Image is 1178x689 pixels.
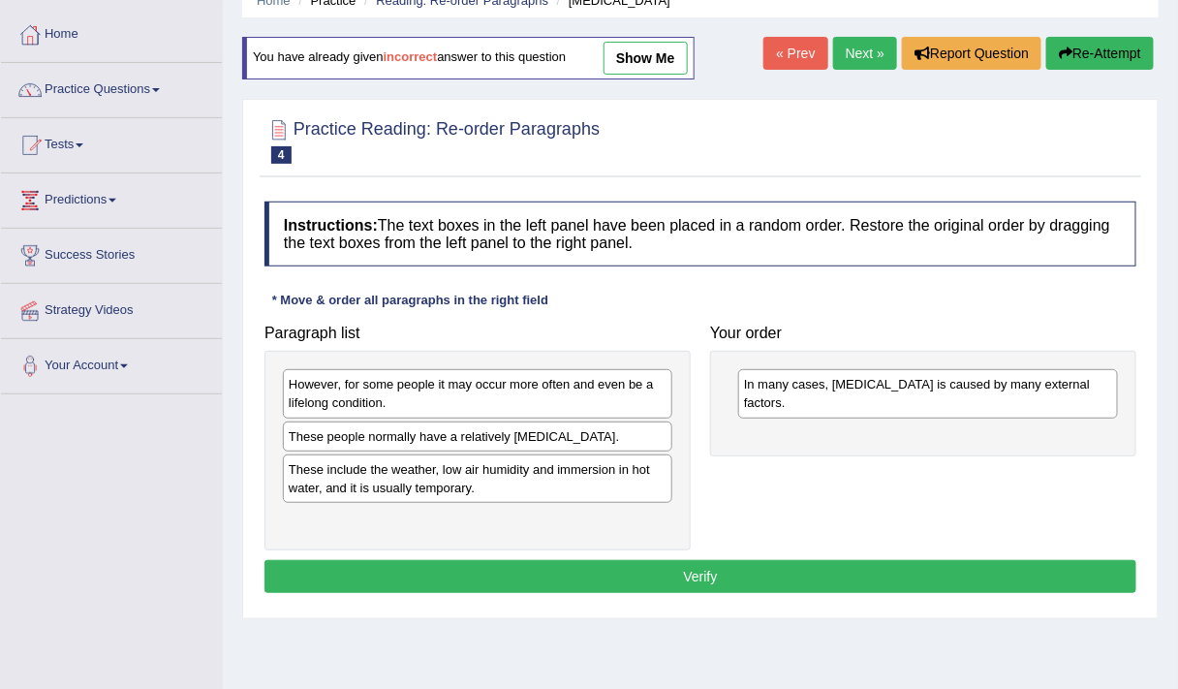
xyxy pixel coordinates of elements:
div: However, for some people it may occur more often and even be a lifelong condition. [283,369,672,418]
a: Success Stories [1,229,222,277]
a: Next » [833,37,897,70]
a: show me [604,42,688,75]
span: 4 [271,146,292,164]
a: Tests [1,118,222,167]
div: These include the weather, low air humidity and immersion in hot water, and it is usually temporary. [283,454,672,503]
a: Practice Questions [1,63,222,111]
h4: Paragraph list [264,325,691,342]
a: « Prev [763,37,827,70]
button: Report Question [902,37,1041,70]
div: These people normally have a relatively [MEDICAL_DATA]. [283,422,672,452]
a: Predictions [1,173,222,222]
div: In many cases, [MEDICAL_DATA] is caused by many external factors. [738,369,1118,418]
h4: Your order [710,325,1136,342]
a: Your Account [1,339,222,388]
div: * Move & order all paragraphs in the right field [264,291,556,309]
div: You have already given answer to this question [242,37,695,79]
b: incorrect [384,50,438,65]
a: Home [1,8,222,56]
button: Verify [264,560,1136,593]
b: Instructions: [284,217,378,234]
button: Re-Attempt [1046,37,1154,70]
a: Strategy Videos [1,284,222,332]
h2: Practice Reading: Re-order Paragraphs [264,115,600,164]
h4: The text boxes in the left panel have been placed in a random order. Restore the original order b... [264,202,1136,266]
